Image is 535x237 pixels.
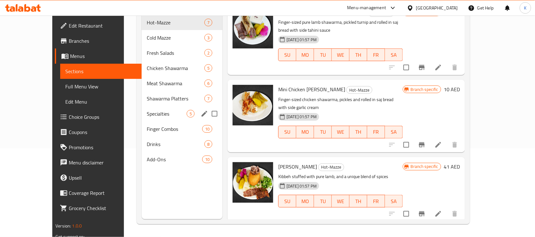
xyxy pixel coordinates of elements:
[414,60,429,75] button: Branch-specific-item
[147,64,204,72] span: Chicken Shawarma
[233,85,273,125] img: Mini Chicken Abu Al Abid
[204,49,212,57] div: items
[147,95,204,102] span: Shawarma Platters
[444,8,460,17] h6: 12 AED
[435,141,442,149] a: Edit menu item
[142,76,222,91] div: Meat Shawarma6
[447,206,462,221] button: delete
[69,128,137,136] span: Coupons
[69,159,137,166] span: Menu disclaimer
[203,126,212,132] span: 10
[142,91,222,106] div: Shawarma Platters7
[317,197,329,206] span: TU
[142,137,222,152] div: Drinks8
[204,34,212,42] div: items
[72,222,82,230] span: 1.0.0
[147,34,204,42] div: Cold Mazze
[281,127,294,137] span: SU
[400,138,413,151] span: Select to update
[299,197,312,206] span: MO
[278,18,403,34] p: Finger-sized pure lamb shawarma, pickled turnip and rolled in saj bread with side tahini sauce
[233,162,273,203] img: Abu Al Abid Kibbeh Shawarma
[147,49,204,57] div: Fresh Salads
[60,94,142,109] a: Edit Menu
[370,50,383,60] span: FR
[319,163,344,171] span: Hot-Mazze
[278,126,296,138] button: SU
[284,114,319,120] span: [DATE] 01:57 PM
[65,67,137,75] span: Sections
[314,126,332,138] button: TU
[55,33,142,48] a: Branches
[204,19,212,26] div: items
[350,126,367,138] button: TH
[55,222,71,230] span: Version:
[147,110,187,118] span: Specialties
[278,173,403,181] p: Kibbeh stuffed with pure lamb, and a unique blend of spices
[524,4,527,11] span: K
[281,197,294,206] span: SU
[435,210,442,218] a: Edit menu item
[317,127,329,137] span: TU
[200,109,209,118] button: edit
[400,61,413,74] span: Select to update
[314,195,332,208] button: TU
[350,195,367,208] button: TH
[147,80,204,87] span: Meat Shawarma
[205,141,212,147] span: 8
[55,201,142,216] a: Grocery Checklist
[55,48,142,64] a: Menus
[60,64,142,79] a: Sections
[296,195,314,208] button: MO
[370,127,383,137] span: FR
[203,157,212,163] span: 10
[142,106,222,121] div: Specialties5edit
[55,185,142,201] a: Coverage Report
[205,20,212,26] span: 7
[205,50,212,56] span: 2
[296,48,314,61] button: MO
[278,85,345,94] span: Mini Chicken [PERSON_NAME]
[334,197,347,206] span: WE
[352,197,365,206] span: TH
[388,50,400,60] span: SA
[299,50,312,60] span: MO
[332,126,350,138] button: WE
[416,4,458,11] div: [GEOGRAPHIC_DATA]
[400,207,413,221] span: Select to update
[69,189,137,197] span: Coverage Report
[408,163,441,170] span: Branch specific
[278,162,317,171] span: [PERSON_NAME]
[55,109,142,125] a: Choice Groups
[385,48,403,61] button: SA
[332,195,350,208] button: WE
[69,37,137,45] span: Branches
[447,137,462,152] button: delete
[142,61,222,76] div: Chicken Shawarma5
[55,155,142,170] a: Menu disclaimer
[350,48,367,61] button: TH
[65,83,137,90] span: Full Menu View
[314,48,332,61] button: TU
[142,152,222,167] div: Add-Ons10
[204,140,212,148] div: items
[60,79,142,94] a: Full Menu View
[205,80,212,86] span: 6
[334,127,347,137] span: WE
[367,48,385,61] button: FR
[142,121,222,137] div: Finger Combos10
[55,18,142,33] a: Edit Restaurant
[278,96,403,112] p: Finger-sized chicken shawarma, pickles and rolled in saj bread with side garlic cream
[205,35,212,41] span: 3
[147,140,204,148] span: Drinks
[444,85,460,94] h6: 10 AED
[202,156,212,163] div: items
[233,8,273,48] img: Mini Lamb Abu Al Abid
[65,98,137,106] span: Edit Menu
[142,45,222,61] div: Fresh Salads2
[296,126,314,138] button: MO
